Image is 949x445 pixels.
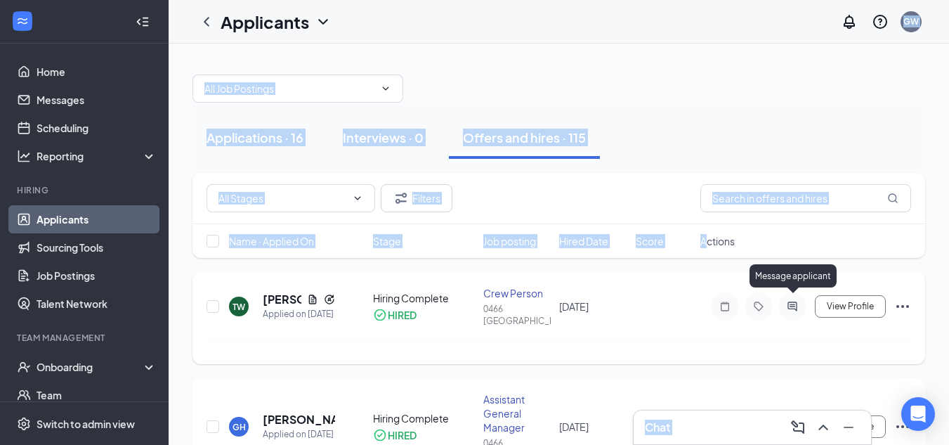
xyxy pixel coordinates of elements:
[483,234,536,248] span: Job posting
[750,301,767,312] svg: Tag
[263,292,301,307] h5: [PERSON_NAME]
[812,416,835,439] button: ChevronUp
[645,420,670,435] h3: Chat
[37,233,157,262] a: Sourcing Tools
[373,428,387,442] svg: CheckmarkCircle
[463,129,586,146] div: Offers and hires · 115
[380,83,391,94] svg: ChevronDown
[352,193,363,204] svg: ChevronDown
[263,412,335,427] h5: [PERSON_NAME]
[204,81,374,96] input: All Job Postings
[483,286,551,300] div: Crew Person
[716,301,733,312] svg: Note
[815,419,832,436] svg: ChevronUp
[198,13,215,30] svg: ChevronLeft
[233,301,245,313] div: TW
[37,86,157,114] a: Messages
[388,308,417,322] div: HIRED
[307,294,318,305] svg: Document
[373,411,475,425] div: Hiring Complete
[700,184,911,212] input: Search in offers and hires
[17,360,31,374] svg: UserCheck
[17,149,31,163] svg: Analysis
[393,190,410,207] svg: Filter
[784,301,801,312] svg: ActiveChat
[636,234,664,248] span: Score
[37,205,157,233] a: Applicants
[787,416,809,439] button: ComposeMessage
[37,417,135,431] div: Switch to admin view
[559,420,589,433] span: [DATE]
[221,10,309,34] h1: Applicants
[381,184,452,212] button: Filter Filters
[790,419,806,436] svg: ComposeMessage
[841,13,858,30] svg: Notifications
[37,360,145,374] div: Onboarding
[887,193,898,204] svg: MagnifyingGlass
[840,419,857,436] svg: Minimize
[343,129,424,146] div: Interviews · 0
[559,234,608,248] span: Hired Date
[37,114,157,142] a: Scheduling
[17,417,31,431] svg: Settings
[37,290,157,318] a: Talent Network
[750,264,837,288] div: Message applicant
[559,300,589,313] span: [DATE]
[373,308,387,322] svg: CheckmarkCircle
[136,15,150,29] svg: Collapse
[901,397,935,431] div: Open Intercom Messenger
[37,262,157,290] a: Job Postings
[373,291,475,305] div: Hiring Complete
[388,428,417,442] div: HIRED
[483,303,551,327] div: 0466 [GEOGRAPHIC_DATA]
[17,184,154,196] div: Hiring
[233,421,246,433] div: GH
[827,302,874,311] span: View Profile
[229,234,314,248] span: Name · Applied On
[207,129,303,146] div: Applications · 16
[37,149,157,163] div: Reporting
[37,58,157,86] a: Home
[373,234,401,248] span: Stage
[315,13,332,30] svg: ChevronDown
[263,307,335,321] div: Applied on [DATE]
[324,294,335,305] svg: Reapply
[894,298,911,315] svg: Ellipses
[218,191,346,206] input: All Stages
[17,332,154,344] div: Team Management
[837,416,860,439] button: Minimize
[872,13,889,30] svg: QuestionInfo
[483,392,551,434] div: Assistant General Manager
[37,381,157,409] a: Team
[263,427,335,441] div: Applied on [DATE]
[15,14,30,28] svg: WorkstreamLogo
[815,295,886,318] button: View Profile
[700,234,735,248] span: Actions
[903,15,919,27] div: GW
[894,418,911,435] svg: Ellipses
